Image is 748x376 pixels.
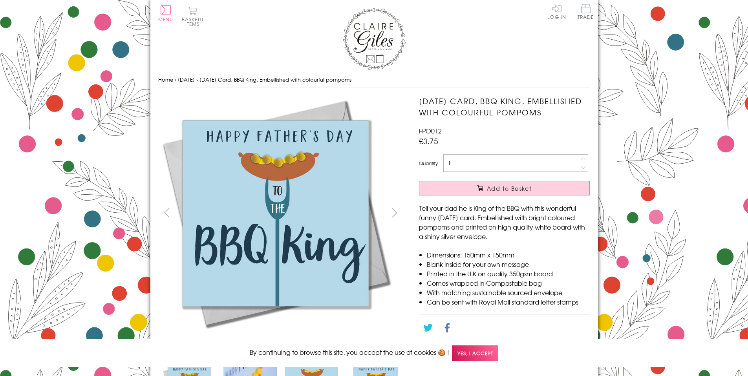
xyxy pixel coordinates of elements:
button: Menu [158,5,174,22]
img: Claire Giles Greetings Cards [343,8,406,70]
li: With matching sustainable sourced envelope [427,288,590,297]
a: Trade [578,4,594,21]
li: Dimensions: 150mm x 150mm [427,250,590,259]
span: FPO012 [419,126,442,135]
span: Yes, I accept [452,345,498,361]
li: Comes wrapped in Compostable bag [427,278,590,288]
button: Add to Basket [419,181,590,195]
button: next [386,204,403,221]
span: › [196,76,198,83]
button: prev [158,204,176,221]
span: Add to Basket [487,184,532,192]
span: 0 items [185,16,203,27]
nav: breadcrumbs [158,72,590,88]
span: £3.75 [419,135,438,146]
li: Can be sent with Royal Mail standard letter stamps [427,297,590,307]
span: Menu [158,16,174,23]
a: Home [158,76,173,83]
span: › [175,76,176,83]
a: Log In [547,4,566,19]
li: Blank inside for your own message [427,259,590,269]
label: Quantity [419,160,438,167]
a: [DATE] [178,76,195,83]
button: Basket0 items [182,6,203,26]
img: Father's Day Card, BBQ King, Embellished with colourful pompoms [403,95,639,291]
h1: [DATE] Card, BBQ King, Embellished with colourful pompoms [419,95,590,118]
li: Printed in the U.K on quality 350gsm board [427,269,590,278]
img: Father's Day Card, BBQ King, Embellished with colourful pompoms [158,95,393,331]
span: Trade [578,4,594,19]
p: Tell your dad he is King of the BBQ with this wonderful funny [DATE] card. Embellished with brigh... [419,203,590,241]
span: [DATE] Card, BBQ King, Embellished with colourful pompoms [199,76,351,83]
